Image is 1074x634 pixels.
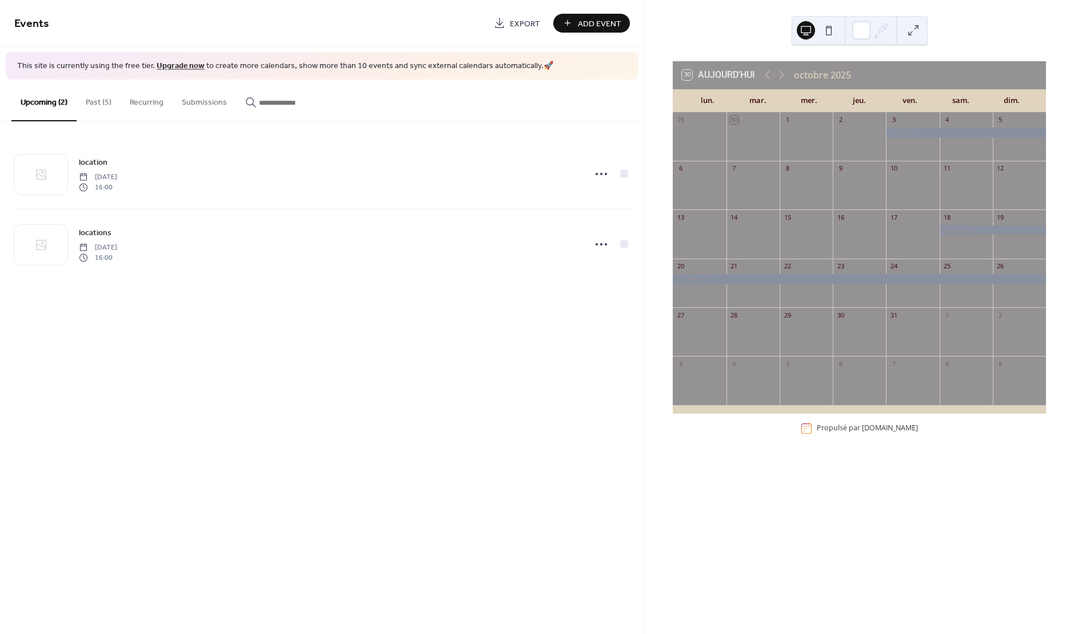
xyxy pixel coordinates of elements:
[79,156,107,169] a: location
[836,116,845,124] div: 2
[889,359,898,368] div: 7
[783,262,792,271] div: 22
[889,311,898,319] div: 31
[783,359,792,368] div: 5
[676,116,685,124] div: 29
[794,68,851,82] div: octobre 2025
[986,89,1037,112] div: dim.
[996,262,1005,271] div: 26
[730,262,738,271] div: 21
[79,226,111,239] a: locations
[676,164,685,173] div: 6
[836,164,845,173] div: 9
[836,359,845,368] div: 6
[553,14,630,33] button: Add Event
[676,311,685,319] div: 27
[730,213,738,221] div: 14
[783,164,792,173] div: 8
[77,80,121,120] button: Past (5)
[682,89,733,112] div: lun.
[940,225,1046,235] div: locations
[730,311,738,319] div: 28
[121,80,173,120] button: Recurring
[485,14,549,33] a: Export
[996,359,1005,368] div: 9
[943,116,952,124] div: 4
[996,311,1005,319] div: 2
[79,172,117,182] span: [DATE]
[79,156,107,168] span: location
[836,213,845,221] div: 16
[730,359,738,368] div: 4
[943,213,952,221] div: 18
[11,80,77,121] button: Upcoming (2)
[889,213,898,221] div: 17
[943,359,952,368] div: 8
[783,311,792,319] div: 29
[784,89,835,112] div: mer.
[673,274,1046,284] div: locations
[943,164,952,173] div: 11
[676,359,685,368] div: 3
[733,89,784,112] div: mar.
[817,423,918,433] div: Propulsé par
[678,67,759,83] button: 30Aujourd'hui
[173,80,236,120] button: Submissions
[862,423,918,433] a: [DOMAIN_NAME]
[889,262,898,271] div: 24
[79,242,117,252] span: [DATE]
[885,89,936,112] div: ven.
[510,18,540,30] span: Export
[886,128,1046,137] div: location
[889,164,898,173] div: 10
[578,18,621,30] span: Add Event
[79,253,117,263] span: 16:00
[836,311,845,319] div: 30
[943,311,952,319] div: 1
[676,213,685,221] div: 13
[834,89,885,112] div: jeu.
[943,262,952,271] div: 25
[79,227,111,239] span: locations
[79,183,117,193] span: 16:00
[836,262,845,271] div: 23
[730,116,738,124] div: 30
[936,89,987,112] div: sam.
[14,13,49,35] span: Events
[783,213,792,221] div: 15
[676,262,685,271] div: 20
[730,164,738,173] div: 7
[889,116,898,124] div: 3
[783,116,792,124] div: 1
[996,213,1005,221] div: 19
[157,58,205,74] a: Upgrade now
[996,116,1005,124] div: 5
[17,61,553,72] span: This site is currently using the free tier. to create more calendars, show more than 10 events an...
[996,164,1005,173] div: 12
